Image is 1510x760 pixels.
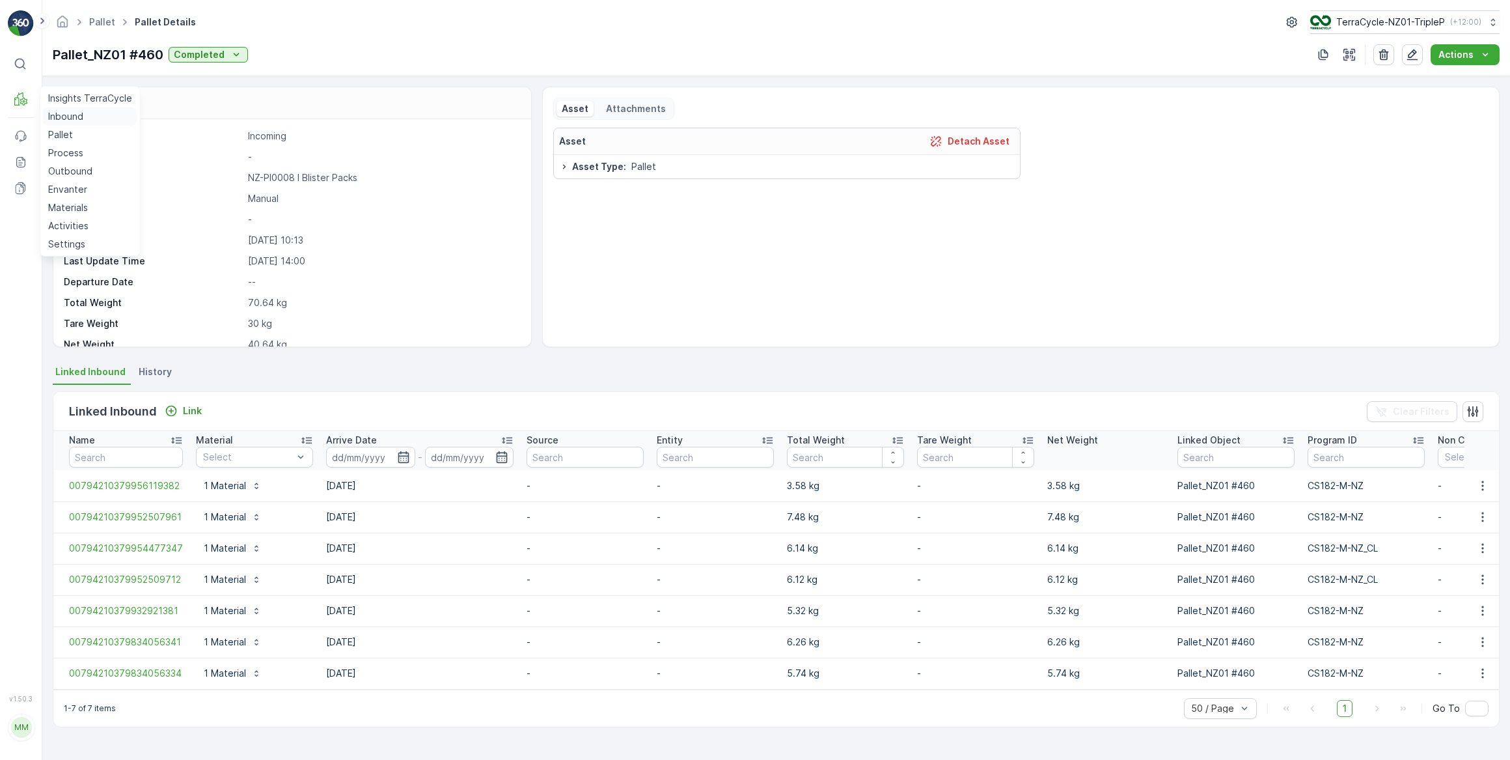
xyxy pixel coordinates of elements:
p: Arrive Date [326,434,377,447]
p: [DATE] 10:13 [248,234,517,247]
a: 00794210379932921381 [69,604,183,617]
p: Pallet_NZ01 #460 [1177,667,1295,680]
p: - [418,449,422,465]
p: Select [203,451,293,464]
p: - [527,667,644,680]
p: Link [183,404,202,417]
span: Go To [1433,702,1460,715]
p: - [657,604,774,617]
p: Tare Weight [64,317,243,330]
button: Clear Filters [1367,401,1457,422]
p: Source [527,434,558,447]
p: - [657,511,774,524]
span: Asset Type : [11,300,69,311]
p: 6.12 kg [787,573,904,586]
p: Program ID [1308,434,1357,447]
input: Search [527,447,644,468]
a: Homepage [55,20,70,31]
button: Detach Asset [924,134,1015,149]
a: 00794210379952507961 [69,511,183,524]
input: dd/mm/yyyy [425,447,514,468]
p: Pallet_NZ01 #460 [1177,604,1295,617]
button: 1 Material [196,507,269,528]
p: CS182-M-NZ [1308,636,1425,649]
span: Material : [11,321,55,332]
button: 1 Material [196,569,269,590]
p: 40.64 kg [248,338,517,351]
p: - [248,213,517,226]
p: - [527,636,644,649]
p: - [527,542,644,555]
p: Name [69,434,95,447]
p: Total Weight [64,296,243,309]
p: 5.74 kg [787,667,904,680]
p: - [657,636,774,649]
p: -- [248,275,517,289]
p: Pallet_NZ01 #460 [1177,573,1295,586]
p: Weight Source [64,192,243,205]
p: Linked Inbound [69,402,157,421]
span: v 1.50.3 [8,695,34,703]
p: - [917,511,1034,524]
td: [DATE] [320,470,520,501]
p: 7.48 kg [787,511,904,524]
p: Completed [174,48,225,61]
p: - [917,479,1034,492]
p: NZ-PI0008 I Blister Packs [248,171,517,184]
p: - [527,604,644,617]
p: Tare Weight [917,434,972,447]
span: Pallet [69,300,95,311]
p: 70.64 kg [248,296,517,309]
span: Net Weight : [11,257,68,268]
p: Pallet_NZ01 #460 [1177,511,1295,524]
p: - [657,542,774,555]
td: [DATE] [320,533,520,564]
td: [DATE] [320,595,520,626]
p: Incoming [248,130,517,143]
p: Asset [562,102,588,115]
td: [DATE] [320,501,520,533]
button: 1 Material [196,632,269,653]
a: Pallet [89,16,115,27]
td: [DATE] [320,658,520,689]
p: Edit Weight Note [64,213,243,226]
span: Pallet [631,160,656,173]
p: 6.26 kg [1047,636,1164,649]
p: CS182-M-NZ [1308,667,1425,680]
p: - [527,511,644,524]
p: Clear Filters [1393,405,1449,418]
p: 6.14 kg [1047,542,1164,555]
p: 1-7 of 7 items [64,703,116,714]
img: logo [8,10,34,36]
button: 1 Material [196,663,269,684]
button: 1 Material [196,475,269,496]
span: - [68,257,73,268]
p: Net Weight [64,338,243,351]
input: Search [69,447,183,468]
p: 1 Material [204,511,246,524]
p: 3.58 kg [1047,479,1164,492]
p: 6.14 kg [787,542,904,555]
span: 1 [1337,700,1352,717]
p: 30 kg [248,317,517,330]
p: Departure Date [64,275,243,289]
p: TerraCycle-NZ01-TripleP [1336,16,1445,29]
a: 00794210379956119382 [69,479,183,492]
p: 5.74 kg [1047,667,1164,680]
p: [DATE] 14:00 [248,255,517,268]
p: CS182-M-NZ_CL [1308,542,1425,555]
input: Search [657,447,774,468]
a: 00794210379954477347 [69,542,183,555]
input: Search [1177,447,1295,468]
p: Detach Asset [948,135,1009,148]
span: Pallet Details [132,16,199,29]
span: History [139,365,172,378]
p: Attachments [604,102,666,115]
span: 30 [76,235,88,246]
p: 3.58 kg [787,479,904,492]
p: Pallet_NZ01 #460 [1177,479,1295,492]
p: 1 Material [204,636,246,649]
button: 1 Material [196,600,269,621]
button: Actions [1431,44,1500,65]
